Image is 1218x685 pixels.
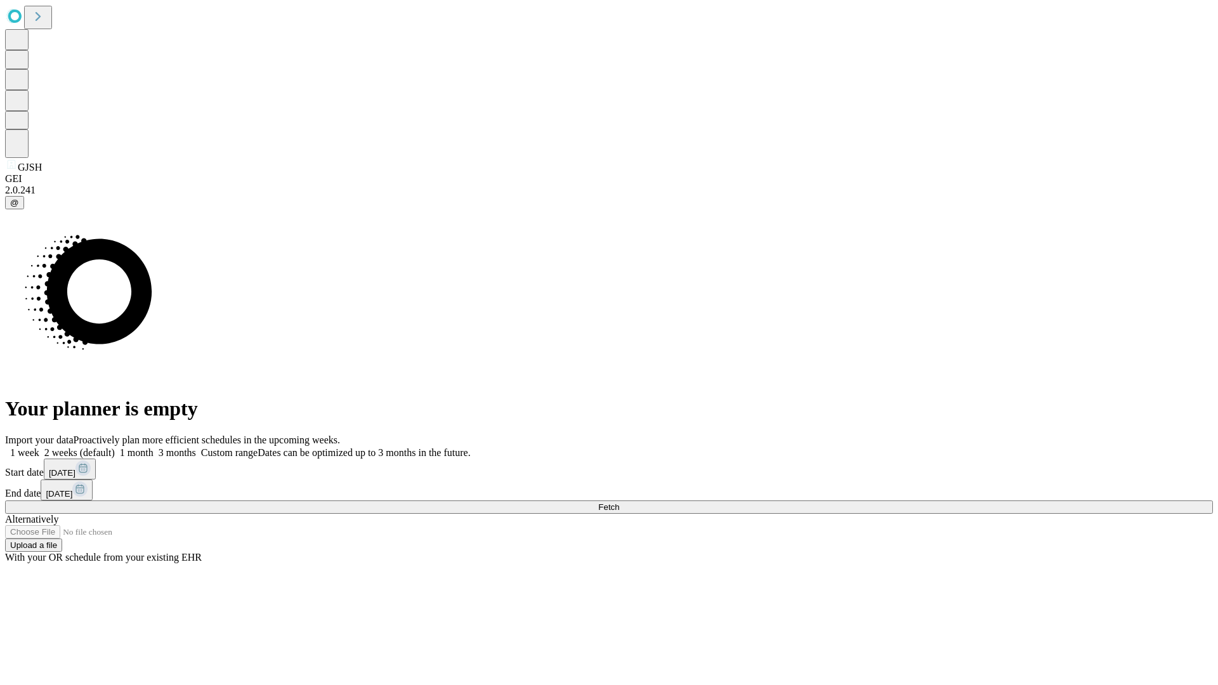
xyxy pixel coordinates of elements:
h1: Your planner is empty [5,397,1213,421]
button: Fetch [5,500,1213,514]
span: Alternatively [5,514,58,525]
button: [DATE] [41,480,93,500]
button: [DATE] [44,459,96,480]
span: 1 week [10,447,39,458]
span: With your OR schedule from your existing EHR [5,552,202,563]
span: 3 months [159,447,196,458]
span: 2 weeks (default) [44,447,115,458]
div: Start date [5,459,1213,480]
button: Upload a file [5,538,62,552]
span: Custom range [201,447,258,458]
span: Fetch [598,502,619,512]
span: Dates can be optimized up to 3 months in the future. [258,447,470,458]
span: [DATE] [46,489,72,499]
button: @ [5,196,24,209]
span: 1 month [120,447,154,458]
span: [DATE] [49,468,75,478]
span: Proactively plan more efficient schedules in the upcoming weeks. [74,434,340,445]
div: End date [5,480,1213,500]
div: 2.0.241 [5,185,1213,196]
span: GJSH [18,162,42,173]
span: Import your data [5,434,74,445]
div: GEI [5,173,1213,185]
span: @ [10,198,19,207]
